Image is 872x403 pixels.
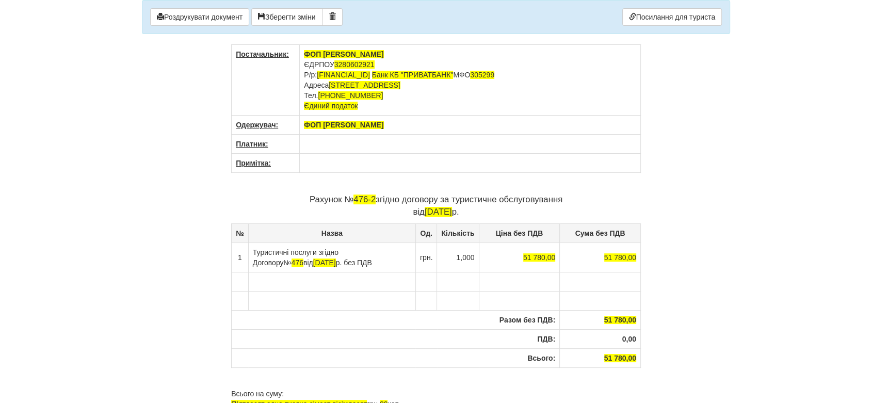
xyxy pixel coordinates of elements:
[604,316,636,324] span: 51 780,00
[283,259,303,267] span: №
[317,71,370,79] span: [FINANCIAL_ID]
[372,71,454,79] span: Банк КБ "ПРИВАТБАНК"
[232,243,249,272] td: 1
[437,223,479,243] th: Кількість
[353,195,376,204] span: 476-2
[150,8,249,26] button: Роздрукувати документ
[313,259,336,267] span: [DATE]
[415,223,437,243] th: Од.
[470,71,494,79] span: 305299
[437,243,479,272] td: 1,000
[304,102,358,110] span: Єдиний податок
[329,81,400,89] span: [STREET_ADDRESS]
[232,348,560,367] th: Всього:
[300,45,641,116] td: ЄДРПОУ Р/р: МФО Адреса Тел.
[334,60,375,69] span: 3280602921
[231,194,641,218] p: Рахунок № згідно договору за туристичне обслуговування від р.
[232,310,560,329] th: Разом без ПДВ:
[232,223,249,243] th: №
[236,50,289,58] u: Постачальник:
[415,243,437,272] td: грн.
[248,223,415,243] th: Назва
[318,91,383,100] span: [PHONE_NUMBER]
[304,50,383,58] span: ФОП [PERSON_NAME]
[292,259,303,267] span: 476
[232,329,560,348] th: ПДВ:
[251,8,322,26] button: Зберегти зміни
[304,121,383,129] span: ФОП [PERSON_NAME]
[523,253,555,262] span: 51 780,00
[622,8,722,26] a: Посилання для туриста
[248,243,415,272] td: Туристичні послуги згідно Договору від р. без ПДВ
[560,223,641,243] th: Сума без ПДВ
[604,354,636,362] span: 51 780,00
[236,159,271,167] u: Примітка:
[560,329,641,348] th: 0,00
[425,207,452,217] span: [DATE]
[604,253,636,262] span: 51 780,00
[236,121,278,129] u: Одержувач:
[236,140,268,148] u: Платник:
[479,223,560,243] th: Ціна без ПДВ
